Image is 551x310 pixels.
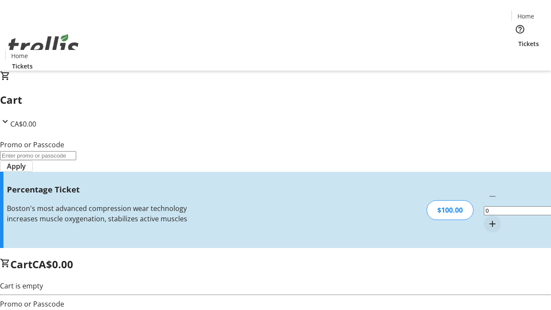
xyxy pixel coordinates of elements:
span: Apply [7,161,26,171]
button: Help [511,21,529,38]
h3: Percentage Ticket [7,183,195,195]
div: Boston's most advanced compression wear technology increases muscle oxygenation, stabilizes activ... [7,203,195,224]
span: Home [11,51,28,60]
span: Home [517,12,534,21]
button: Cart [511,48,529,65]
a: Home [6,51,33,60]
img: Orient E2E Organization WkPF0xhkgB's Logo [5,25,82,68]
a: Home [512,12,539,21]
span: Tickets [518,39,539,48]
button: Increment by one [484,215,501,232]
a: Tickets [511,39,546,48]
div: $100.00 [427,200,474,220]
span: CA$0.00 [32,257,73,271]
span: CA$0.00 [10,119,36,129]
span: Tickets [12,62,33,71]
a: Tickets [5,62,40,71]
